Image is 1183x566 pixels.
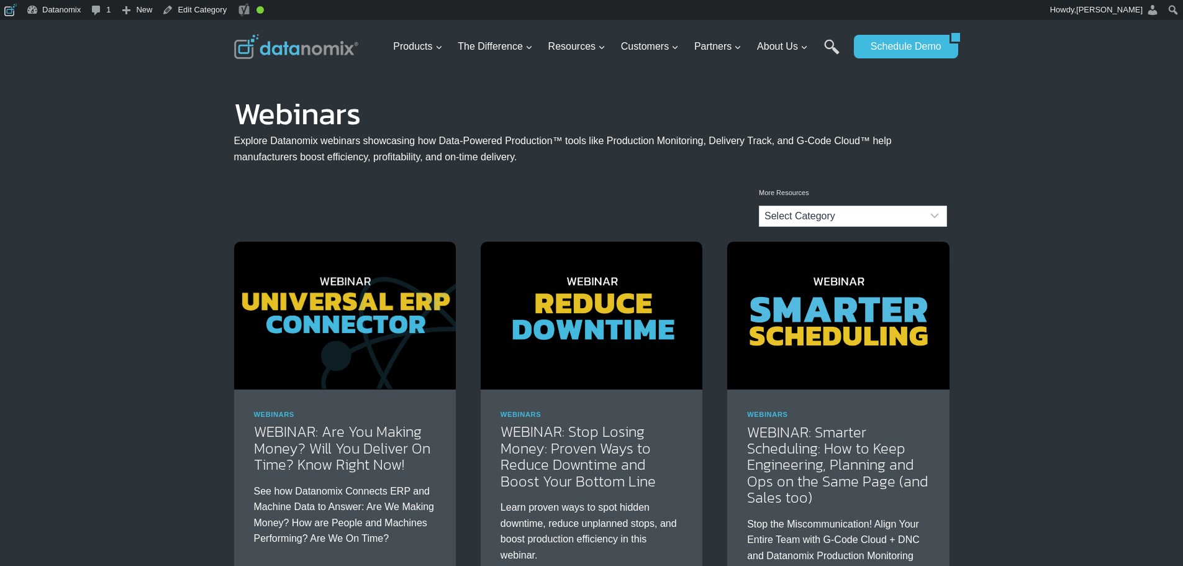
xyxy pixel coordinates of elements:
a: Webinars [254,411,294,418]
img: Bridge the gap between planning & production with the Datanomix Universal ERP Connector [234,242,456,390]
span: Products [393,39,442,55]
a: Search [824,39,840,67]
div: Good [256,6,264,14]
img: Datanomix [234,34,358,59]
span: Customers [621,39,679,55]
p: Stop the Miscommunication! Align Your Entire Team with G-Code Cloud + DNC and Datanomix Productio... [747,516,929,564]
p: More Resources [759,188,947,199]
h1: Webinars [234,104,950,123]
span: [PERSON_NAME] [1076,5,1143,14]
p: See how Datanomix Connects ERP and Machine Data to Answer: Are We Making Money? How are People an... [254,483,436,547]
a: Webinars [747,411,787,418]
a: WEBINAR: Stop Losing Money: Proven Ways to Reduce Downtime and Boost Your Bottom Line [501,421,656,491]
span: The Difference [458,39,533,55]
a: Schedule Demo [854,35,950,58]
a: WEBINAR: Smarter Scheduling: How to Keep Engineering, Planning and Ops on the Same Page (and Sale... [747,421,928,509]
nav: Primary Navigation [388,27,848,67]
a: WEBINAR: Are You Making Money? Will You Deliver On Time? Know Right Now! [254,421,430,475]
img: Smarter Scheduling: How To Keep Engineering, Planning and Ops on the Same Page [727,242,949,390]
span: Partners [694,39,741,55]
span: Explore Datanomix webinars showcasing how Data-Powered Production™ tools like Production Monitori... [234,135,892,162]
span: Resources [548,39,605,55]
p: Learn proven ways to spot hidden downtime, reduce unplanned stops, and boost production efficienc... [501,500,682,563]
a: Webinars [501,411,541,418]
img: WEBINAR: Discover practical ways to reduce downtime, boost productivity, and improve profits in y... [481,242,702,390]
span: About Us [757,39,808,55]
